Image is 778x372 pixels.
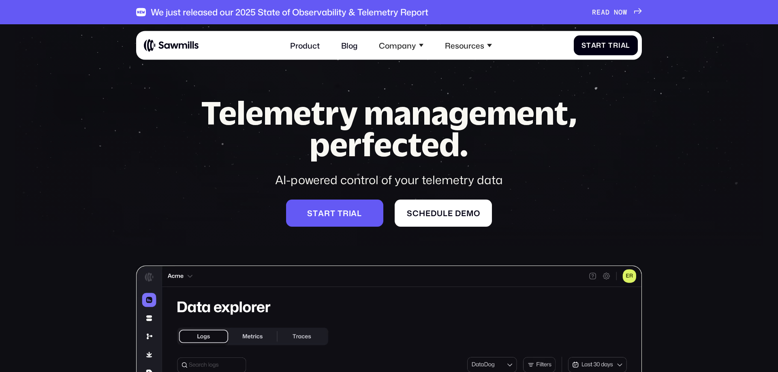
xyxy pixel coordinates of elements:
div: Resources [439,35,498,56]
span: e [448,208,453,218]
span: h [419,208,425,218]
a: Product [284,35,326,56]
span: A [601,8,605,16]
span: d [455,208,461,218]
span: t [601,41,606,49]
span: a [318,208,324,218]
span: i [349,208,351,218]
span: a [351,208,357,218]
span: r [613,41,618,49]
span: t [338,208,343,218]
span: i [618,41,621,49]
span: o [474,208,480,218]
a: Scheduledemo [395,200,492,226]
span: r [324,208,330,218]
span: R [592,8,596,16]
span: N [614,8,618,16]
span: T [608,41,613,49]
span: d [431,208,437,218]
span: e [461,208,466,218]
span: W [623,8,627,16]
a: Starttrial [286,200,383,226]
div: Resources [445,40,484,50]
span: e [425,208,431,218]
span: S [581,41,586,49]
span: S [407,208,413,218]
span: t [586,41,591,49]
div: We just released our 2025 State of Observability & Telemetry Report [151,7,428,17]
span: t [330,208,336,218]
span: S [307,208,313,218]
span: a [591,41,596,49]
span: m [466,208,474,218]
span: r [343,208,349,218]
span: D [605,8,610,16]
span: l [357,208,362,218]
h1: Telemetry management, perfected. [182,97,596,160]
span: a [621,41,626,49]
span: t [313,208,318,218]
span: c [413,208,419,218]
div: Company [379,40,416,50]
span: E [596,8,601,16]
div: AI-powered control of your telemetry data [182,172,596,188]
span: l [443,208,448,218]
a: Blog [335,35,363,56]
div: Company [373,35,429,56]
span: u [437,208,443,218]
span: O [618,8,623,16]
span: r [596,41,601,49]
span: l [626,41,630,49]
a: StartTrial [574,35,638,55]
a: READNOW [592,8,642,16]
